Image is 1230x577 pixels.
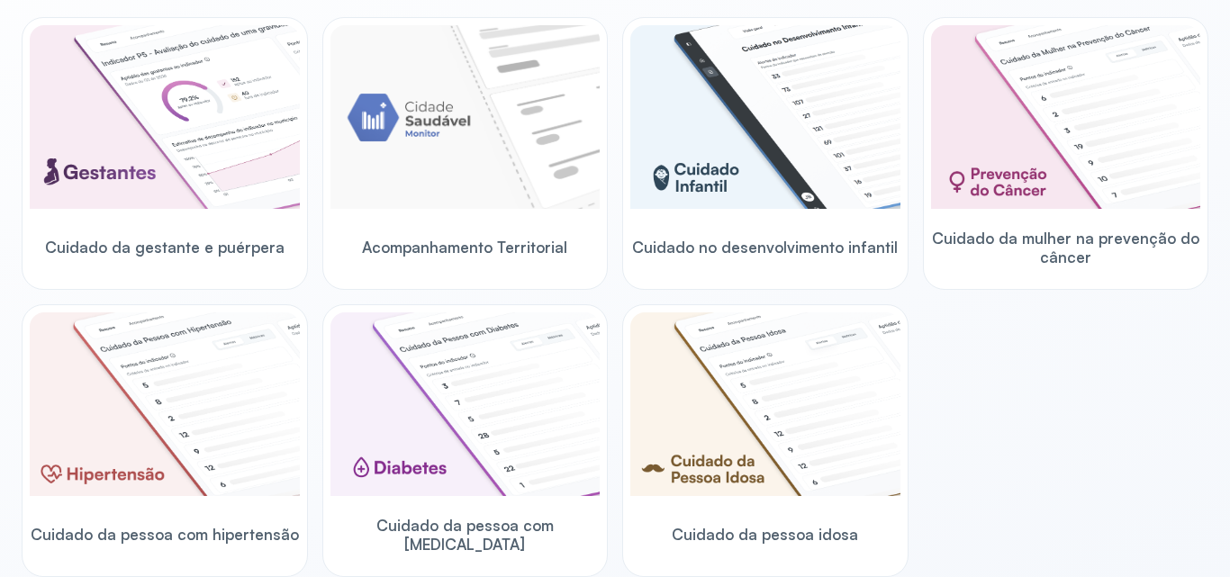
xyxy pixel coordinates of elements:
span: Acompanhamento Territorial [362,238,567,257]
span: Cuidado no desenvolvimento infantil [632,238,898,257]
img: hypertension.png [30,312,300,496]
span: Cuidado da pessoa com [MEDICAL_DATA] [330,516,601,554]
span: Cuidado da pessoa com hipertensão [31,525,299,544]
span: Cuidado da pessoa idosa [672,525,858,544]
img: woman-cancer-prevention-care.png [931,25,1201,209]
span: Cuidado da mulher na prevenção do câncer [931,229,1201,267]
img: placeholder-module-ilustration.png [330,25,601,209]
span: Cuidado da gestante e puérpera [45,238,285,257]
img: diabetics.png [330,312,601,496]
img: pregnants.png [30,25,300,209]
img: child-development.png [630,25,900,209]
img: elderly.png [630,312,900,496]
